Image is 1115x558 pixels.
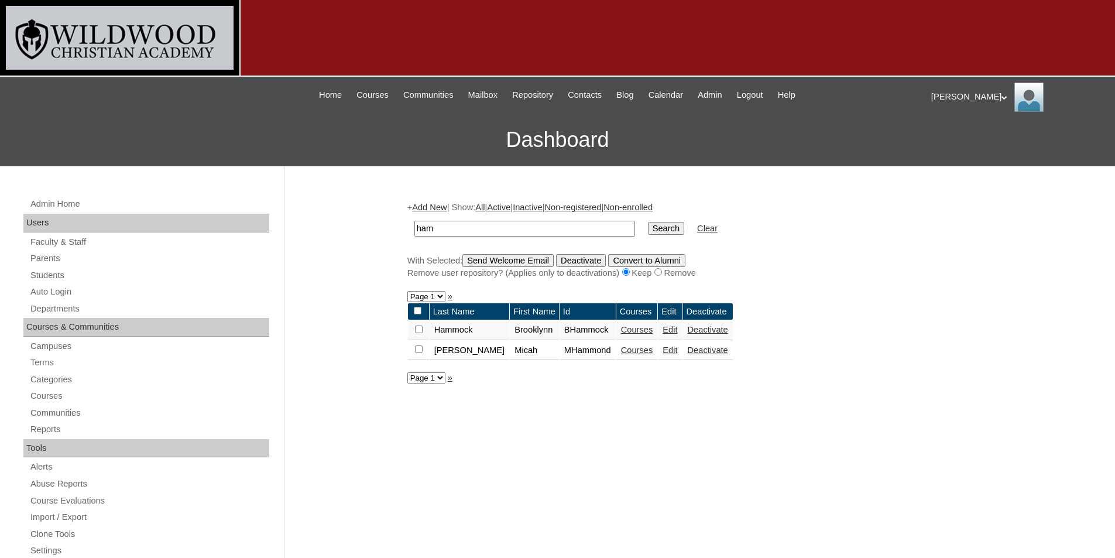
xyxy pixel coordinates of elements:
[475,203,485,212] a: All
[356,88,389,102] span: Courses
[29,339,269,354] a: Campuses
[313,88,348,102] a: Home
[407,201,987,279] div: + | Show: | | | |
[683,303,733,320] td: Deactivate
[6,6,234,70] img: logo-white.png
[560,341,616,361] td: MHammond
[931,83,1103,112] div: [PERSON_NAME]
[397,88,459,102] a: Communities
[663,325,677,334] a: Edit
[1014,83,1044,112] img: Jill Isaac
[29,197,269,211] a: Admin Home
[29,355,269,370] a: Terms
[621,345,653,355] a: Courses
[29,527,269,542] a: Clone Tools
[6,114,1109,166] h3: Dashboard
[610,88,639,102] a: Blog
[510,303,559,320] td: First Name
[737,88,763,102] span: Logout
[29,389,269,403] a: Courses
[568,88,602,102] span: Contacts
[29,477,269,491] a: Abuse Reports
[29,268,269,283] a: Students
[560,303,616,320] td: Id
[649,88,683,102] span: Calendar
[778,88,795,102] span: Help
[29,302,269,316] a: Departments
[414,221,635,237] input: Search
[29,285,269,299] a: Auto Login
[510,320,559,340] td: Brooklynn
[430,303,510,320] td: Last Name
[506,88,559,102] a: Repository
[731,88,769,102] a: Logout
[407,267,987,279] div: Remove user repository? (Applies only to deactivations) Keep Remove
[407,254,987,279] div: With Selected:
[698,88,722,102] span: Admin
[448,292,452,301] a: »
[468,88,498,102] span: Mailbox
[462,254,554,267] input: Send Welcome Email
[23,318,269,337] div: Courses & Communities
[430,341,510,361] td: [PERSON_NAME]
[688,345,728,355] a: Deactivate
[616,303,658,320] td: Courses
[621,325,653,334] a: Courses
[562,88,608,102] a: Contacts
[319,88,342,102] span: Home
[513,203,543,212] a: Inactive
[351,88,394,102] a: Courses
[608,254,685,267] input: Convert to Alumni
[648,222,684,235] input: Search
[29,251,269,266] a: Parents
[643,88,689,102] a: Calendar
[403,88,454,102] span: Communities
[29,494,269,508] a: Course Evaluations
[560,320,616,340] td: BHammock
[29,460,269,474] a: Alerts
[688,325,728,334] a: Deactivate
[556,254,606,267] input: Deactivate
[29,406,269,420] a: Communities
[29,372,269,387] a: Categories
[544,203,601,212] a: Non-registered
[29,510,269,525] a: Import / Export
[29,543,269,558] a: Settings
[658,303,682,320] td: Edit
[29,422,269,437] a: Reports
[510,341,559,361] td: Micah
[430,320,510,340] td: Hammock
[448,373,452,382] a: »
[462,88,504,102] a: Mailbox
[29,235,269,249] a: Faculty & Staff
[512,88,553,102] span: Repository
[487,203,510,212] a: Active
[603,203,653,212] a: Non-enrolled
[616,88,633,102] span: Blog
[412,203,447,212] a: Add New
[697,224,718,233] a: Clear
[692,88,728,102] a: Admin
[772,88,801,102] a: Help
[663,345,677,355] a: Edit
[23,439,269,458] div: Tools
[23,214,269,232] div: Users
